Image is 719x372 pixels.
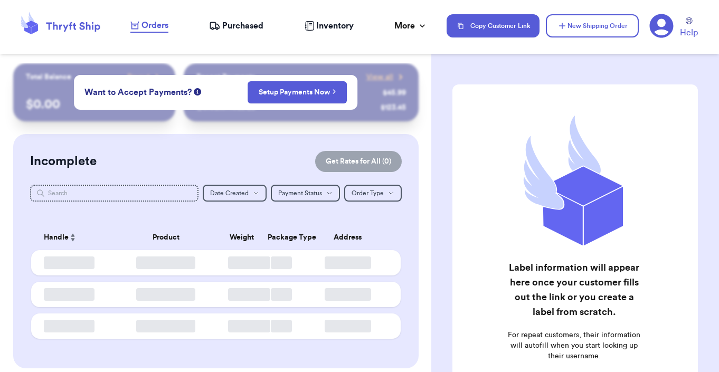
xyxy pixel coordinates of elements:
h2: Incomplete [30,153,97,170]
button: Get Rates for All (0) [315,151,402,172]
p: For repeat customers, their information will autofill when you start looking up their username. [506,330,642,361]
p: Total Balance [26,72,71,82]
a: Payout [127,72,163,82]
button: Sort ascending [69,231,77,244]
span: Handle [44,232,69,243]
a: Inventory [305,20,354,32]
span: Orders [141,19,168,32]
p: $ 0.00 [26,96,163,113]
a: Purchased [209,20,263,32]
span: Inventory [316,20,354,32]
span: Payout [127,72,150,82]
a: Help [680,17,698,39]
a: Setup Payments Now [259,87,336,98]
span: View all [366,72,393,82]
button: Setup Payments Now [248,81,347,103]
th: Address [301,225,400,250]
button: Date Created [203,185,267,202]
button: Copy Customer Link [447,14,540,37]
span: Payment Status [278,190,322,196]
div: $ 123.45 [381,102,406,113]
h2: Label information will appear here once your customer fills out the link or you create a label fr... [506,260,642,319]
input: Search [30,185,198,202]
span: Date Created [210,190,249,196]
button: Payment Status [271,185,340,202]
th: Package Type [261,225,301,250]
button: New Shipping Order [546,14,639,37]
th: Weight [222,225,261,250]
a: Orders [130,19,168,33]
div: More [394,20,428,32]
a: View all [366,72,406,82]
p: Recent Payments [196,72,255,82]
span: Help [680,26,698,39]
th: Product [110,225,222,250]
div: $ 45.99 [383,88,406,98]
button: Order Type [344,185,402,202]
span: Want to Accept Payments? [84,86,192,99]
span: Purchased [222,20,263,32]
span: Order Type [352,190,384,196]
